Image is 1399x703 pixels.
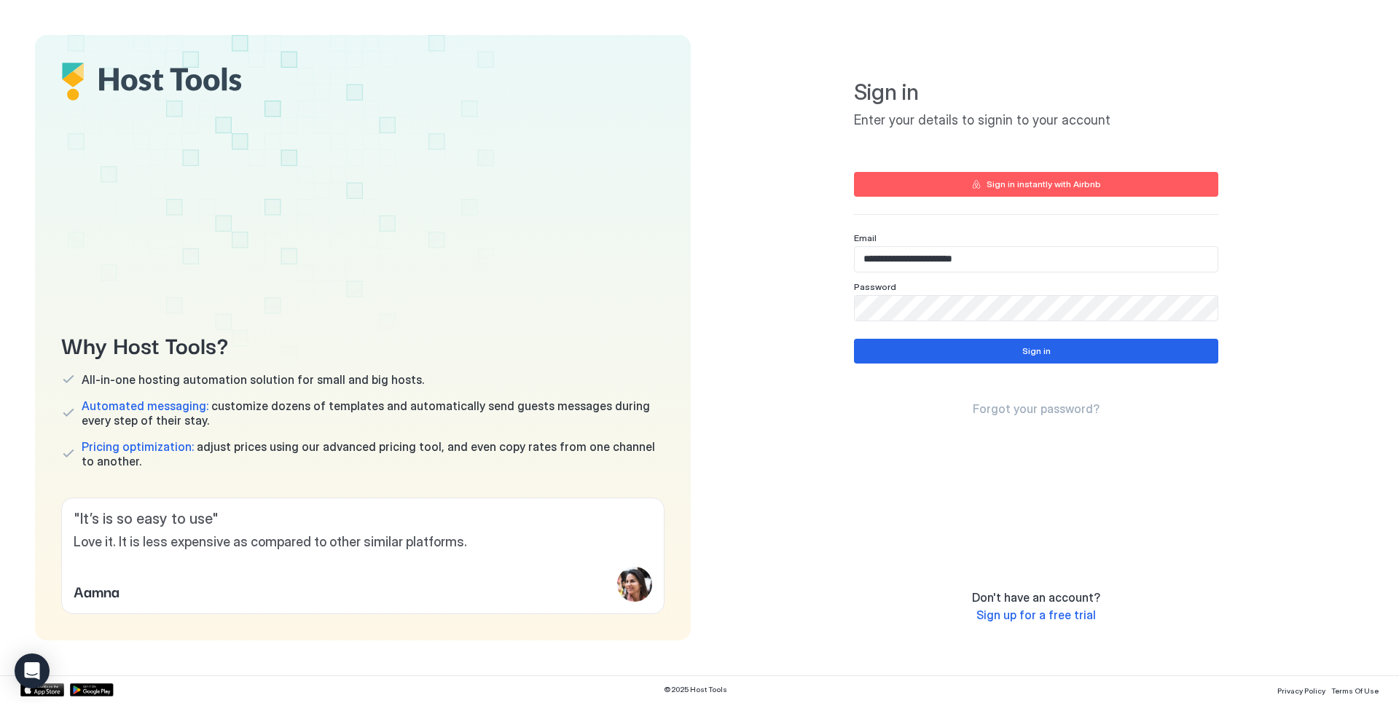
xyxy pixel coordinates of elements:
[854,232,877,243] span: Email
[1022,345,1051,358] div: Sign in
[1331,686,1379,695] span: Terms Of Use
[82,398,208,413] span: Automated messaging:
[664,685,727,694] span: © 2025 Host Tools
[1331,682,1379,697] a: Terms Of Use
[74,580,119,602] span: Aamna
[973,401,1100,416] span: Forgot your password?
[15,653,50,688] div: Open Intercom Messenger
[74,534,652,551] span: Love it. It is less expensive as compared to other similar platforms.
[617,567,652,602] div: profile
[854,79,1218,106] span: Sign in
[82,439,194,454] span: Pricing optimization:
[74,510,652,528] span: " It’s is so easy to use "
[976,608,1096,623] a: Sign up for a free trial
[82,398,665,428] span: customize dozens of templates and automatically send guests messages during every step of their s...
[70,683,114,696] a: Google Play Store
[1277,686,1325,695] span: Privacy Policy
[855,247,1218,272] input: Input Field
[976,608,1096,622] span: Sign up for a free trial
[854,112,1218,129] span: Enter your details to signin to your account
[854,172,1218,197] button: Sign in instantly with Airbnb
[987,178,1101,191] div: Sign in instantly with Airbnb
[82,439,665,468] span: adjust prices using our advanced pricing tool, and even copy rates from one channel to another.
[972,590,1100,605] span: Don't have an account?
[61,328,665,361] span: Why Host Tools?
[854,339,1218,364] button: Sign in
[20,683,64,696] a: App Store
[82,372,424,387] span: All-in-one hosting automation solution for small and big hosts.
[1277,682,1325,697] a: Privacy Policy
[854,281,896,292] span: Password
[855,296,1218,321] input: Input Field
[973,401,1100,417] a: Forgot your password?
